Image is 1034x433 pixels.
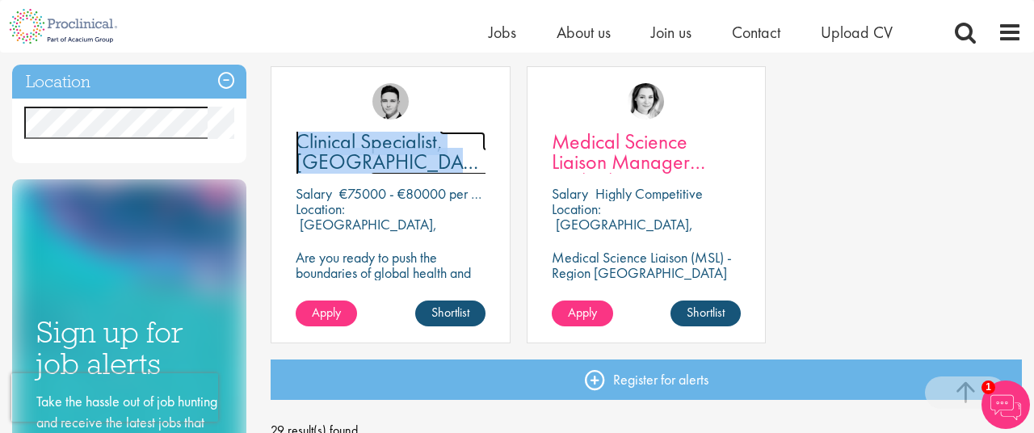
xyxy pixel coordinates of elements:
span: Apply [312,304,341,321]
span: Salary [552,184,588,203]
a: Apply [552,301,613,326]
a: Join us [651,22,691,43]
h3: Location [12,65,246,99]
a: About us [557,22,611,43]
a: Contact [732,22,780,43]
a: Shortlist [415,301,485,326]
span: 1 [981,380,995,394]
a: Clinical Specialist, [GEOGRAPHIC_DATA] - Cardiac [296,132,485,172]
p: Highly Competitive [595,184,703,203]
img: Chatbot [981,380,1030,429]
iframe: reCAPTCHA [11,373,218,422]
a: Jobs [489,22,516,43]
span: Location: [552,200,601,218]
p: [GEOGRAPHIC_DATA], [GEOGRAPHIC_DATA] [296,215,437,249]
span: Medical Science Liaison Manager (m/w/d) Nephrologie [552,128,740,195]
span: Salary [296,184,332,203]
span: Apply [568,304,597,321]
span: Location: [296,200,345,218]
p: Medical Science Liaison (MSL) - Region [GEOGRAPHIC_DATA] [552,250,742,280]
a: Upload CV [821,22,893,43]
img: Connor Lynes [372,83,409,120]
a: Medical Science Liaison Manager (m/w/d) Nephrologie [552,132,742,172]
img: Greta Prestel [628,83,664,120]
h3: Sign up for job alerts [36,317,222,379]
a: Shortlist [670,301,741,326]
a: Register for alerts [271,359,1022,400]
p: [GEOGRAPHIC_DATA], [GEOGRAPHIC_DATA] [552,215,693,249]
span: Clinical Specialist, [GEOGRAPHIC_DATA] - Cardiac [296,128,490,195]
a: Apply [296,301,357,326]
p: Are you ready to push the boundaries of global health and make a lasting impact? This role at a h... [296,250,485,342]
p: €75000 - €80000 per hour [339,184,495,203]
